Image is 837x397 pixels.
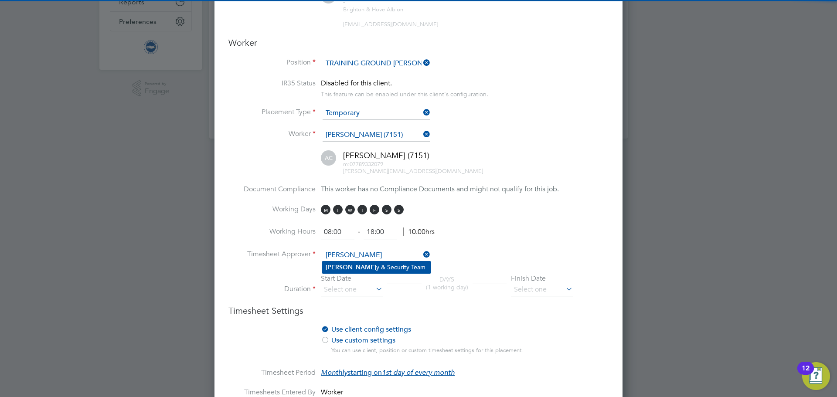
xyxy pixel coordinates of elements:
div: You can use client, position or custom timesheet settings for this placement. [331,347,543,354]
input: 08:00 [321,224,354,240]
div: DAYS [422,275,473,291]
em: 1st day of every month [382,368,455,377]
input: Search for... [323,129,430,142]
span: (1 working day) [426,283,468,291]
span: Disabled for this client. [321,79,392,88]
span: F [370,205,379,214]
b: [PERSON_NAME] [326,264,376,271]
span: W [345,205,355,214]
input: Search for... [323,57,430,70]
label: Timesheets Entered By [228,388,316,397]
label: IR35 Status [228,79,316,88]
h3: Worker [228,37,609,48]
label: Worker [228,129,316,139]
input: Select one [321,283,383,296]
span: [EMAIL_ADDRESS][DOMAIN_NAME] [343,20,438,28]
span: Brighton & Hove Albion [343,6,403,13]
div: Finish Date [511,274,573,283]
label: Position [228,58,316,67]
span: S [394,205,404,214]
input: Search for... [323,249,430,262]
input: Select one [323,107,430,120]
span: AC [321,150,336,166]
label: Placement Type [228,108,316,117]
span: M [321,205,330,214]
span: [PERSON_NAME][EMAIL_ADDRESS][DOMAIN_NAME] [343,167,483,175]
label: Working Hours [228,227,316,236]
span: [PERSON_NAME] (7151) [343,150,429,160]
span: 10.00hrs [403,227,435,236]
label: Timesheet Period [228,368,316,377]
label: Use client config settings [321,325,537,334]
span: starting on [321,368,455,377]
label: Use custom settings [321,336,537,345]
input: Select one [511,283,573,296]
div: This worker has no Compliance Documents and might not qualify for this job. [321,184,559,194]
label: Working Days [228,205,316,214]
div: 12 [802,368,810,380]
span: T [333,205,343,214]
label: Timesheet Approver [228,250,316,259]
li: y & Security Team [322,261,431,273]
span: m: [343,160,350,168]
span: 07789332079 [343,160,383,168]
label: Duration [228,285,316,294]
em: Monthly [321,368,347,377]
div: Start Date [321,274,383,283]
button: Open Resource Center, 12 new notifications [802,362,830,390]
span: S [382,205,391,214]
span: Worker [321,388,343,397]
span: T [357,205,367,214]
label: Document Compliance [228,184,316,194]
span: ‐ [356,227,362,236]
div: This feature can be enabled under this client's configuration. [321,88,488,98]
h3: Timesheet Settings [228,305,609,316]
input: 17:00 [364,224,397,240]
